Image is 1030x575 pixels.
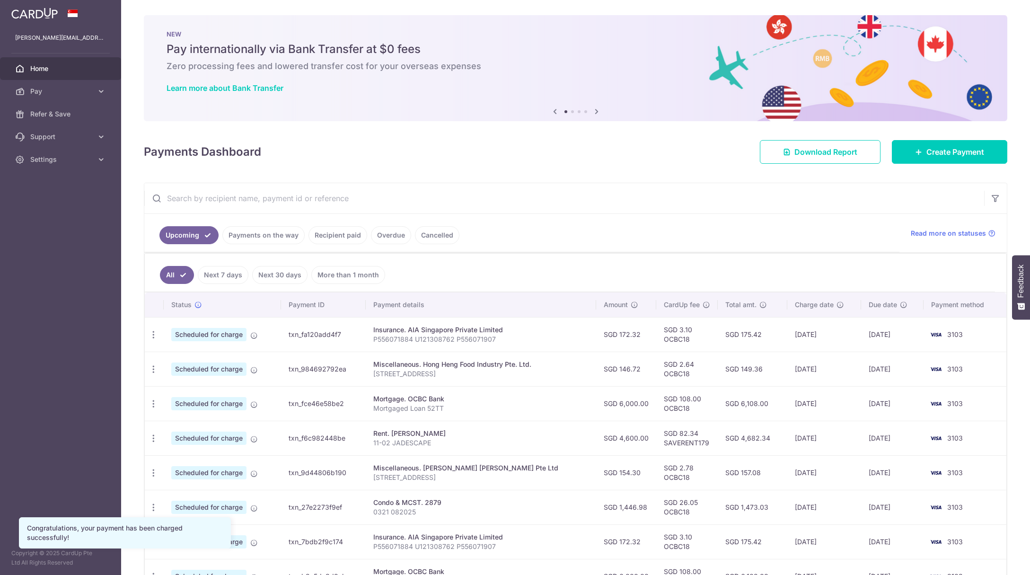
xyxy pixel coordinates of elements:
div: Condo & MCST. 2879 [373,498,589,507]
td: SGD 2.78 OCBC18 [656,455,718,490]
h4: Payments Dashboard [144,143,261,160]
td: [DATE] [861,490,923,524]
a: Download Report [760,140,880,164]
td: SGD 4,600.00 [596,421,656,455]
td: txn_fce46e58be2 [281,386,366,421]
span: Total amt. [725,300,757,310]
td: [DATE] [787,352,862,386]
img: Bank Card [926,398,945,409]
span: Create Payment [926,146,984,158]
a: Create Payment [892,140,1007,164]
p: P556071884 U121308762 P556071907 [373,542,589,551]
span: Scheduled for charge [171,466,246,479]
td: SGD 6,108.00 [718,386,787,421]
img: Bank Card [926,433,945,444]
p: [PERSON_NAME][EMAIL_ADDRESS][DOMAIN_NAME] [15,33,106,43]
td: SGD 108.00 OCBC18 [656,386,718,421]
td: SGD 172.32 [596,317,656,352]
span: 3103 [947,330,963,338]
a: Learn more about Bank Transfer [167,83,283,93]
td: txn_f6c982448be [281,421,366,455]
p: Mortgaged Loan 52TT [373,404,589,413]
td: SGD 3.10 OCBC18 [656,317,718,352]
a: Next 7 days [198,266,248,284]
td: [DATE] [787,386,862,421]
a: Read more on statuses [911,229,995,238]
td: [DATE] [861,352,923,386]
span: Charge date [795,300,834,310]
span: Scheduled for charge [171,328,246,341]
span: Scheduled for charge [171,432,246,445]
td: SGD 1,473.03 [718,490,787,524]
span: Scheduled for charge [171,397,246,410]
th: Payment details [366,292,597,317]
div: Rent. [PERSON_NAME] [373,429,589,438]
td: [DATE] [787,455,862,490]
td: SGD 2.64 OCBC18 [656,352,718,386]
h6: Zero processing fees and lowered transfer cost for your overseas expenses [167,61,985,72]
span: Support [30,132,93,142]
span: 3103 [947,503,963,511]
td: SGD 6,000.00 [596,386,656,421]
p: 11-02 JADESCAPE [373,438,589,448]
a: Overdue [371,226,411,244]
div: Congratulations, your payment has been charged successfully! [27,523,223,542]
h5: Pay internationally via Bank Transfer at $0 fees [167,42,985,57]
td: SGD 149.36 [718,352,787,386]
span: Settings [30,155,93,164]
img: Bank Card [926,502,945,513]
td: SGD 1,446.98 [596,490,656,524]
td: [DATE] [861,386,923,421]
span: 3103 [947,538,963,546]
span: Feedback [1017,265,1025,298]
img: CardUp [11,8,58,19]
td: SGD 82.34 SAVERENT179 [656,421,718,455]
td: [DATE] [861,317,923,352]
p: 0321 082025 [373,507,589,517]
td: SGD 172.32 [596,524,656,559]
a: Cancelled [415,226,459,244]
div: Insurance. AIA Singapore Private Limited [373,532,589,542]
td: SGD 26.05 OCBC18 [656,490,718,524]
a: Upcoming [159,226,219,244]
td: SGD 154.30 [596,455,656,490]
span: CardUp fee [664,300,700,310]
th: Payment ID [281,292,366,317]
td: [DATE] [861,455,923,490]
td: [DATE] [787,317,862,352]
iframe: Opens a widget where you can find more information [969,547,1021,570]
a: Payments on the way [222,226,305,244]
a: More than 1 month [311,266,385,284]
td: SGD 3.10 OCBC18 [656,524,718,559]
p: P556071884 U121308762 P556071907 [373,335,589,344]
div: Insurance. AIA Singapore Private Limited [373,325,589,335]
a: Recipient paid [308,226,367,244]
td: [DATE] [787,490,862,524]
button: Feedback - Show survey [1012,255,1030,319]
img: Bank Card [926,363,945,375]
span: Home [30,64,93,73]
img: Bank Card [926,329,945,340]
td: [DATE] [861,524,923,559]
td: txn_9d44806b190 [281,455,366,490]
td: SGD 157.08 [718,455,787,490]
a: All [160,266,194,284]
input: Search by recipient name, payment id or reference [144,183,984,213]
span: 3103 [947,399,963,407]
div: Miscellaneous. [PERSON_NAME] [PERSON_NAME] Pte Ltd [373,463,589,473]
td: [DATE] [787,421,862,455]
span: Amount [604,300,628,310]
td: [DATE] [787,524,862,559]
span: 3103 [947,365,963,373]
div: Miscellaneous. Hong Heng Food Industry Pte. Ltd. [373,360,589,369]
td: SGD 146.72 [596,352,656,386]
span: Read more on statuses [911,229,986,238]
p: [STREET_ADDRESS] [373,473,589,482]
td: SGD 4,682.34 [718,421,787,455]
img: Bank Card [926,467,945,478]
span: 3103 [947,469,963,477]
span: Download Report [794,146,857,158]
span: Scheduled for charge [171,363,246,376]
span: Due date [869,300,897,310]
span: Pay [30,87,93,96]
